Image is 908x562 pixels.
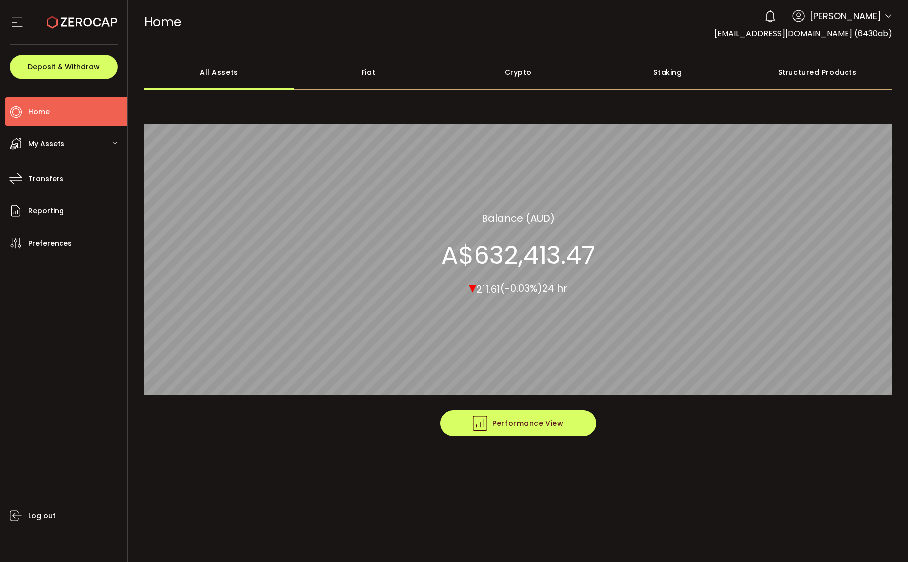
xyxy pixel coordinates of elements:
[500,281,542,295] span: (-0.03%)
[28,236,72,250] span: Preferences
[28,204,64,218] span: Reporting
[10,55,118,79] button: Deposit & Withdraw
[482,210,555,225] section: Balance (AUD)
[469,276,476,298] span: ▾
[858,514,908,562] iframe: Chat Widget
[28,105,50,119] span: Home
[28,172,63,186] span: Transfers
[443,55,593,90] div: Crypto
[473,416,563,431] span: Performance View
[28,137,64,151] span: My Assets
[144,55,294,90] div: All Assets
[810,9,881,23] span: [PERSON_NAME]
[440,410,596,436] button: Performance View
[542,281,567,295] span: 24 hr
[441,240,595,270] section: A$632,413.47
[28,509,56,523] span: Log out
[144,13,181,31] span: Home
[476,282,500,296] span: 211.61
[593,55,743,90] div: Staking
[742,55,892,90] div: Structured Products
[714,28,892,39] span: [EMAIL_ADDRESS][DOMAIN_NAME] (6430ab)
[28,63,100,70] span: Deposit & Withdraw
[294,55,443,90] div: Fiat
